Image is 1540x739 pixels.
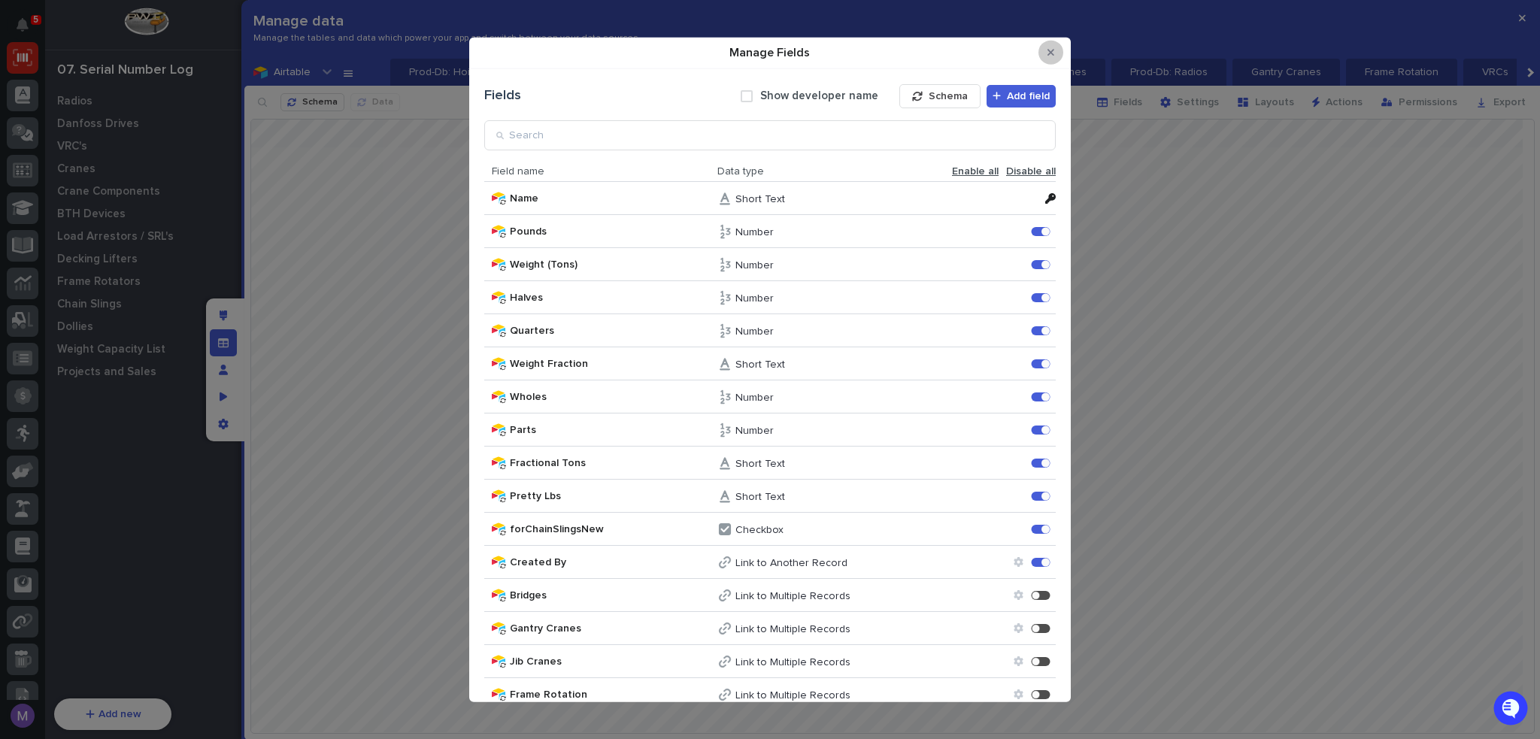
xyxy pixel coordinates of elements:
[51,182,190,194] div: We're available if you need us!
[510,258,717,271] span: Weight (Tons)
[1492,689,1532,730] iframe: Open customer support
[1007,89,1050,102] span: Add field
[735,689,850,702] p: Link to Multiple Records
[510,622,717,635] span: Gantry Cranes
[150,396,182,407] span: Pylon
[15,242,39,266] img: Brittany
[510,423,717,436] span: Parts
[510,456,717,469] span: Fractional Tons
[15,59,274,83] p: Welcome 👋
[15,283,39,307] img: Matthew Hall
[735,590,850,603] p: Link to Multiple Records
[735,557,847,570] p: Link to Another Record
[510,225,717,238] span: Pounds
[492,165,717,177] span: Field name
[735,359,785,371] p: Short Text
[735,226,774,239] p: Number
[735,656,850,669] p: Link to Multiple Records
[510,192,717,204] span: Name
[469,37,1071,702] div: Manage Fields
[106,395,182,407] a: Powered byPylon
[510,489,717,502] span: Pretty Lbs
[735,392,774,404] p: Number
[125,297,130,309] span: •
[717,165,887,177] span: Data type
[735,458,785,471] p: Short Text
[899,83,981,108] button: Schema
[510,589,717,601] span: Bridges
[47,297,122,309] span: [PERSON_NAME]
[735,326,774,338] p: Number
[735,193,785,206] p: Short Text
[510,655,717,668] span: Jib Cranes
[735,623,850,636] p: Link to Multiple Records
[735,292,774,305] p: Number
[477,38,1038,67] div: Manage Fields
[735,491,785,504] p: Short Text
[1038,41,1063,65] button: Close Modal
[735,524,784,537] p: Checkbox
[510,556,717,568] span: Created By
[510,291,717,304] span: Halves
[987,84,1056,107] button: Add field
[510,522,717,535] span: forChainSlingsNew
[15,361,27,373] div: 📖
[510,324,717,337] span: Quarters
[735,425,774,438] p: Number
[929,89,968,102] span: Schema
[233,216,274,234] button: See all
[15,167,42,194] img: 1736555164131-43832dd5-751b-4058-ba23-39d91318e5a0
[133,297,164,309] span: [DATE]
[760,89,878,102] label: Show developer name
[39,120,248,136] input: Clear
[256,171,274,189] button: Start new chat
[510,390,717,403] span: Wholes
[133,256,164,268] span: [DATE]
[30,359,82,374] span: Help Docs
[9,353,88,380] a: 📖Help Docs
[15,219,96,231] div: Past conversations
[47,256,122,268] span: [PERSON_NAME]
[15,14,45,44] img: Stacker
[510,357,717,370] span: Weight Fraction
[15,83,274,108] p: How can we help?
[1006,165,1056,177] span: Disable all
[484,120,1056,150] input: Search
[484,89,521,103] div: Fields
[952,165,999,177] span: Enable all
[51,167,247,182] div: Start new chat
[30,257,42,269] img: 1736555164131-43832dd5-751b-4058-ba23-39d91318e5a0
[125,256,130,268] span: •
[510,688,717,701] span: Frame Rotation
[735,259,774,272] p: Number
